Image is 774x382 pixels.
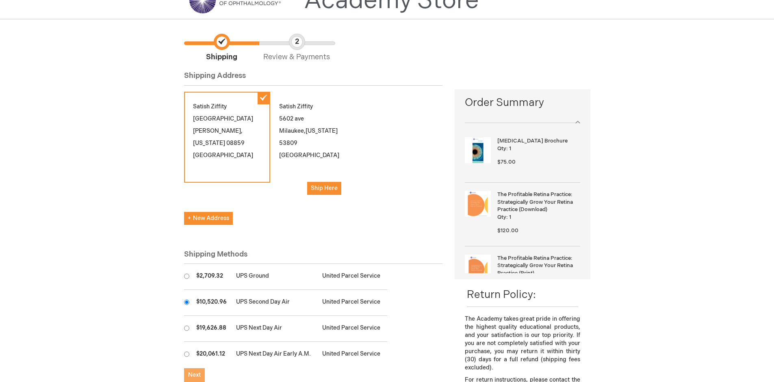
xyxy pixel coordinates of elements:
[307,182,341,195] button: Ship Here
[465,191,491,217] img: The Profitable Retina Practice: Strategically Grow Your Retina Practice (Download)
[184,92,270,183] div: Satish Ziffity [GEOGRAPHIC_DATA] [PERSON_NAME] 08859 [GEOGRAPHIC_DATA]
[465,255,491,281] img: The Profitable Retina Practice: Strategically Grow Your Retina Practice (Print)
[497,145,506,152] span: Qty
[465,315,580,372] p: The Academy takes great pride in offering the highest quality educational products, and your sati...
[232,342,318,368] td: UPS Next Day Air Early A.M.
[467,289,536,301] span: Return Policy:
[259,34,334,63] span: Review & Payments
[196,272,223,279] span: $2,709.32
[196,324,226,331] span: $19,626.88
[193,140,225,147] span: [US_STATE]
[270,92,356,204] div: Satish Ziffity 5602 ave Milaukee 53809 [GEOGRAPHIC_DATA]
[184,368,205,382] button: Next
[232,316,318,342] td: UPS Next Day Air
[184,34,259,63] span: Shipping
[318,316,387,342] td: United Parcel Service
[184,71,443,86] div: Shipping Address
[306,127,338,134] span: [US_STATE]
[497,159,516,165] span: $75.00
[196,350,225,357] span: $20,061.12
[318,342,387,368] td: United Parcel Service
[232,290,318,316] td: UPS Second Day Air
[497,191,578,214] strong: The Profitable Retina Practice: Strategically Grow Your Retina Practice (Download)
[196,298,227,305] span: $10,520.96
[465,95,580,114] span: Order Summary
[241,127,243,134] span: ,
[497,227,518,234] span: $120.00
[311,185,338,192] span: Ship Here
[509,145,511,152] span: 1
[509,214,511,220] span: 1
[497,137,578,145] strong: [MEDICAL_DATA] Brochure
[497,255,578,277] strong: The Profitable Retina Practice: Strategically Grow Your Retina Practice (Print)
[232,264,318,290] td: UPS Ground
[318,290,387,316] td: United Parcel Service
[465,137,491,163] img: Amblyopia Brochure
[188,215,229,222] span: New Address
[184,212,233,225] button: New Address
[318,264,387,290] td: United Parcel Service
[184,249,443,264] div: Shipping Methods
[497,214,506,220] span: Qty
[188,371,201,378] span: Next
[304,127,306,134] span: ,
